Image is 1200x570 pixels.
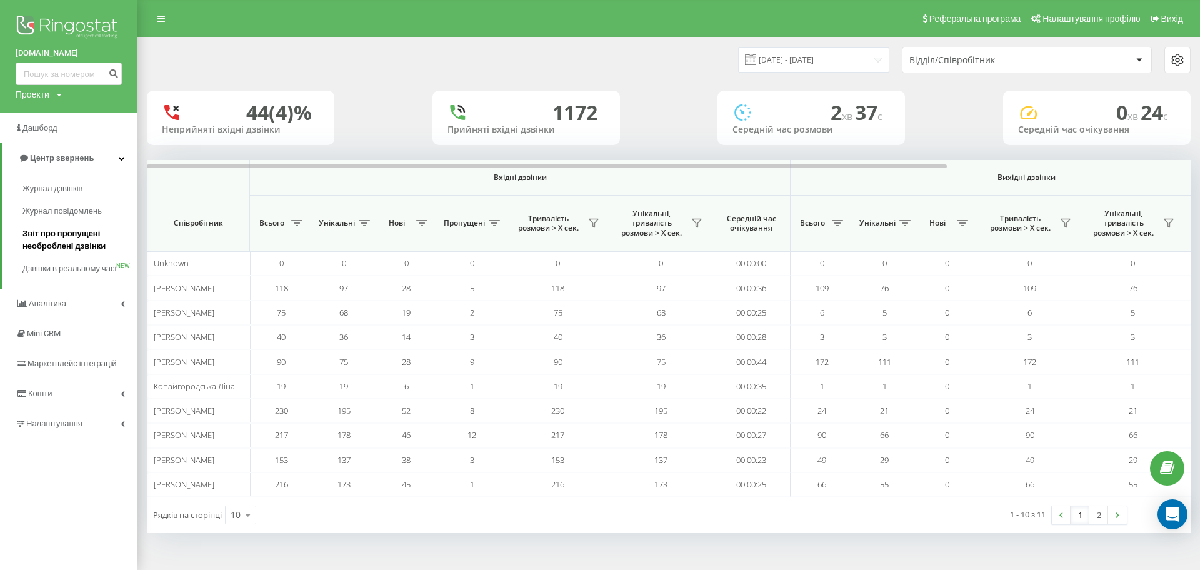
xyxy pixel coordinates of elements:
[154,405,214,416] span: [PERSON_NAME]
[1129,429,1137,441] span: 66
[402,331,411,342] span: 14
[945,257,949,269] span: 0
[1131,381,1135,392] span: 1
[855,99,882,126] span: 37
[470,479,474,490] span: 1
[154,356,214,367] span: [PERSON_NAME]
[554,307,562,318] span: 75
[337,454,351,466] span: 137
[26,419,82,428] span: Налаштування
[154,454,214,466] span: [PERSON_NAME]
[712,301,791,325] td: 00:00:25
[712,423,791,447] td: 00:00:27
[657,282,666,294] span: 97
[154,381,235,392] span: Копайгородська Ліна
[275,429,288,441] span: 217
[1126,356,1139,367] span: 111
[16,12,122,44] img: Ringostat logo
[1127,109,1141,123] span: хв
[984,214,1056,233] span: Тривалість розмови > Х сек.
[880,429,889,441] span: 66
[797,218,828,228] span: Всього
[551,454,564,466] span: 153
[945,356,949,367] span: 0
[1071,506,1089,524] a: 1
[882,381,887,392] span: 1
[275,479,288,490] span: 216
[945,405,949,416] span: 0
[654,405,667,416] span: 195
[277,356,286,367] span: 90
[16,47,122,59] a: [DOMAIN_NAME]
[28,389,52,398] span: Кошти
[1026,454,1034,466] span: 49
[154,479,214,490] span: [PERSON_NAME]
[554,356,562,367] span: 90
[470,356,474,367] span: 9
[1129,282,1137,294] span: 76
[277,307,286,318] span: 75
[820,381,824,392] span: 1
[22,205,102,217] span: Журнал повідомлень
[1161,14,1183,24] span: Вихід
[470,454,474,466] span: 3
[22,257,137,280] a: Дзвінки в реальному часіNEW
[909,55,1059,66] div: Відділ/Співробітник
[402,282,411,294] span: 28
[551,479,564,490] span: 216
[880,282,889,294] span: 76
[945,331,949,342] span: 0
[337,405,351,416] span: 195
[339,307,348,318] span: 68
[30,153,94,162] span: Центр звернень
[279,257,284,269] span: 0
[467,429,476,441] span: 12
[22,262,116,275] span: Дзвінки в реальному часі
[337,479,351,490] span: 173
[1116,99,1141,126] span: 0
[554,381,562,392] span: 19
[712,325,791,349] td: 00:00:28
[1129,405,1137,416] span: 21
[231,509,241,521] div: 10
[402,307,411,318] span: 19
[162,124,319,135] div: Неприйняті вхідні дзвінки
[402,454,411,466] span: 38
[275,405,288,416] span: 230
[816,356,829,367] span: 172
[882,307,887,318] span: 5
[470,405,474,416] span: 8
[444,218,485,228] span: Пропущені
[22,227,131,252] span: Звіт про пропущені необроблені дзвінки
[817,454,826,466] span: 49
[29,299,66,308] span: Аналiтика
[402,405,411,416] span: 52
[554,331,562,342] span: 40
[1010,508,1046,521] div: 1 - 10 з 11
[339,282,348,294] span: 97
[381,218,412,228] span: Нові
[657,331,666,342] span: 36
[817,479,826,490] span: 66
[880,454,889,466] span: 29
[659,257,663,269] span: 0
[1131,257,1135,269] span: 0
[816,282,829,294] span: 109
[22,123,57,132] span: Дашборд
[880,479,889,490] span: 55
[402,479,411,490] span: 45
[882,257,887,269] span: 0
[404,257,409,269] span: 0
[275,282,288,294] span: 118
[337,429,351,441] span: 178
[339,381,348,392] span: 19
[1131,331,1135,342] span: 3
[1087,209,1159,238] span: Унікальні, тривалість розмови > Х сек.
[275,454,288,466] span: 153
[27,329,61,338] span: Mini CRM
[470,282,474,294] span: 5
[877,109,882,123] span: c
[342,257,346,269] span: 0
[512,214,584,233] span: Тривалість розмови > Х сек.
[945,381,949,392] span: 0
